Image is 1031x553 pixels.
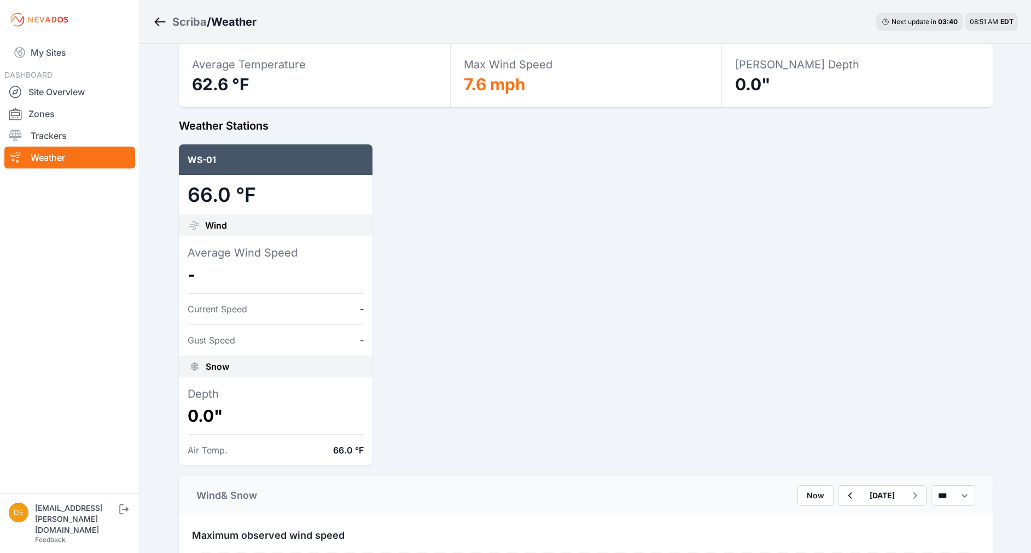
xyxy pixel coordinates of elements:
[9,503,28,522] img: devin.martin@nevados.solar
[4,39,135,66] a: My Sites
[464,74,526,94] span: 7.6 mph
[179,118,993,133] h2: Weather Stations
[861,486,904,505] button: [DATE]
[188,245,364,260] dt: Average Wind Speed
[205,219,227,232] span: Wind
[4,125,135,147] a: Trackers
[4,103,135,125] a: Zones
[188,444,228,457] dt: Air Temp.
[9,11,70,28] img: Nevados
[188,334,235,347] dt: Gust Speed
[35,535,66,544] a: Feedback
[179,144,372,175] div: WS-01
[4,147,135,168] a: Weather
[188,302,247,316] dt: Current Speed
[188,184,364,206] dd: 66.0 °F
[206,360,229,373] span: Snow
[35,503,117,535] div: [EMAIL_ADDRESS][PERSON_NAME][DOMAIN_NAME]
[207,14,211,30] span: /
[360,302,364,316] dd: -
[938,18,958,26] div: 03 : 40
[192,74,249,94] span: 62.6 °F
[172,14,207,30] a: Scriba
[4,81,135,103] a: Site Overview
[333,444,364,457] dd: 66.0 °F
[1000,18,1013,26] span: EDT
[188,386,364,401] dt: Depth
[192,58,306,71] span: Average Temperature
[735,74,771,94] span: 0.0"
[188,406,364,426] dd: 0.0"
[211,14,257,30] h3: Weather
[4,70,53,79] span: DASHBOARD
[196,488,257,503] div: Wind & Snow
[797,485,834,506] button: Now
[360,334,364,347] dd: -
[153,8,257,36] nav: Breadcrumb
[892,18,936,26] span: Next update in
[464,58,552,71] span: Max Wind Speed
[735,58,859,71] span: [PERSON_NAME] Depth
[970,18,998,26] span: 08:51 AM
[188,265,364,284] dd: -
[179,515,993,543] div: Maximum observed wind speed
